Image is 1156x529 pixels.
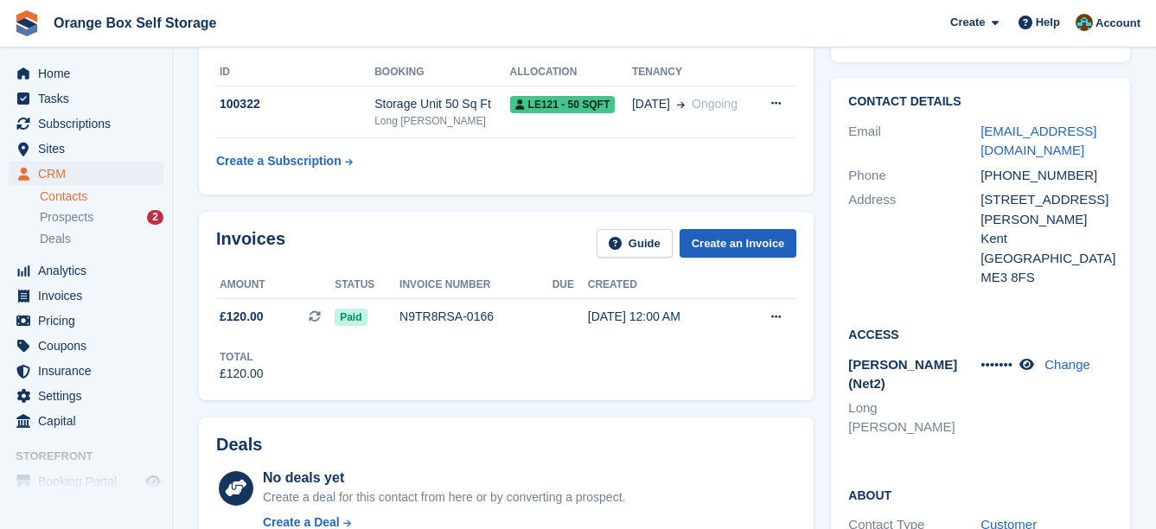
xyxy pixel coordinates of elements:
[216,271,335,299] th: Amount
[980,229,1113,249] div: Kent
[588,308,738,326] div: [DATE] 12:00 AM
[980,210,1113,230] div: [PERSON_NAME]
[9,86,163,111] a: menu
[9,469,163,494] a: menu
[38,284,142,308] span: Invoices
[9,284,163,308] a: menu
[216,152,342,170] div: Create a Subscription
[38,334,142,358] span: Coupons
[38,258,142,283] span: Analytics
[216,229,285,258] h2: Invoices
[40,208,163,226] a: Prospects 2
[47,9,224,37] a: Orange Box Self Storage
[263,488,625,507] div: Create a deal for this contact from here or by converting a prospect.
[9,359,163,383] a: menu
[38,384,142,408] span: Settings
[40,231,71,247] span: Deals
[632,95,670,113] span: [DATE]
[399,308,552,326] div: N9TR8RSA-0166
[374,95,509,113] div: Storage Unit 50 Sq Ft
[1076,14,1093,31] img: Mike
[848,166,980,186] div: Phone
[216,435,262,455] h2: Deals
[848,486,1113,503] h2: About
[263,468,625,488] div: No deals yet
[40,188,163,205] a: Contacts
[9,61,163,86] a: menu
[374,59,509,86] th: Booking
[848,190,980,288] div: Address
[38,137,142,161] span: Sites
[16,448,172,465] span: Storefront
[848,95,1113,109] h2: Contact Details
[220,308,264,326] span: £120.00
[38,162,142,186] span: CRM
[9,309,163,333] a: menu
[1044,357,1090,372] a: Change
[9,409,163,433] a: menu
[510,59,632,86] th: Allocation
[40,209,93,226] span: Prospects
[38,86,142,111] span: Tasks
[510,96,616,113] span: LE121 - 50 SQFT
[848,122,980,161] div: Email
[980,166,1113,186] div: [PHONE_NUMBER]
[848,325,1113,342] h2: Access
[147,210,163,225] div: 2
[980,357,1012,372] span: •••••••
[552,271,588,299] th: Due
[692,97,738,111] span: Ongoing
[848,398,980,437] li: Long [PERSON_NAME]
[38,359,142,383] span: Insurance
[9,334,163,358] a: menu
[38,409,142,433] span: Capital
[220,349,264,365] div: Total
[335,309,367,326] span: Paid
[216,59,374,86] th: ID
[38,309,142,333] span: Pricing
[680,229,797,258] a: Create an Invoice
[220,365,264,383] div: £120.00
[980,249,1113,269] div: [GEOGRAPHIC_DATA]
[980,190,1113,210] div: [STREET_ADDRESS]
[1036,14,1060,31] span: Help
[848,357,957,392] span: [PERSON_NAME] (Net2)
[216,145,353,177] a: Create a Subscription
[9,384,163,408] a: menu
[399,271,552,299] th: Invoice number
[632,59,755,86] th: Tenancy
[950,14,985,31] span: Create
[9,137,163,161] a: menu
[14,10,40,36] img: stora-icon-8386f47178a22dfd0bd8f6a31ec36ba5ce8667c1dd55bd0f319d3a0aa187defe.svg
[40,230,163,248] a: Deals
[38,469,142,494] span: Booking Portal
[143,471,163,492] a: Preview store
[980,268,1113,288] div: ME3 8FS
[335,271,399,299] th: Status
[588,271,738,299] th: Created
[980,124,1096,158] a: [EMAIL_ADDRESS][DOMAIN_NAME]
[374,113,509,129] div: Long [PERSON_NAME]
[1095,15,1140,32] span: Account
[9,112,163,136] a: menu
[216,95,374,113] div: 100322
[9,258,163,283] a: menu
[9,162,163,186] a: menu
[38,61,142,86] span: Home
[38,112,142,136] span: Subscriptions
[597,229,673,258] a: Guide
